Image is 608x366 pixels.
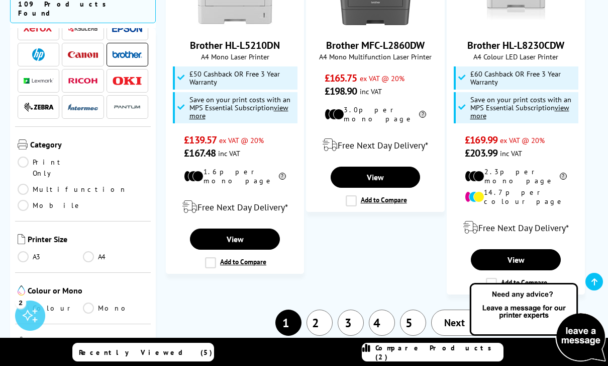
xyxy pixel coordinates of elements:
[32,48,45,61] img: HP
[18,337,32,348] img: Technology
[467,39,564,52] a: Brother HL-L8230CDW
[331,167,421,188] a: View
[338,21,413,31] a: Brother MFC-L2860DW
[79,348,213,357] span: Recently Viewed (5)
[369,310,395,336] a: 4
[112,25,142,32] img: Epson
[171,52,298,61] span: A4 Mono Laser Printer
[184,147,216,160] span: £167.48
[312,52,439,61] span: A4 Mono Multifunction Laser Printer
[500,135,545,145] span: ex VAT @ 20%
[471,249,561,270] a: View
[18,234,25,244] img: Printer Size
[444,316,465,329] span: Next
[18,184,127,195] a: Multifunction
[325,85,357,98] span: £198.90
[312,131,439,159] div: modal_delivery
[325,105,427,123] li: 3.0p per mono page
[18,200,83,211] a: Mobile
[18,157,83,179] a: Print Only
[72,343,214,361] a: Recently Viewed (5)
[83,303,148,314] a: Mono
[112,22,142,35] a: Epson
[68,22,98,35] a: Kyocera
[465,188,567,206] li: 14.7p per colour page
[24,25,54,32] img: Xerox
[68,48,98,61] a: Canon
[112,48,142,61] a: Brother
[30,139,148,152] span: Category
[375,343,503,361] span: Compare Products (2)
[112,51,142,58] img: Brother
[18,139,28,150] img: Category
[24,102,54,112] img: Zebra
[205,257,266,268] label: Add to Compare
[470,70,576,86] span: £60 Cashback OR Free 3 Year Warranty
[218,149,240,158] span: inc VAT
[470,95,571,120] span: Save on your print costs with an MPS Essential Subscription
[360,74,404,83] span: ex VAT @ 20%
[452,213,579,242] div: modal_delivery
[362,343,503,361] a: Compare Products (2)
[83,251,148,262] a: A4
[360,87,382,96] span: inc VAT
[452,52,579,61] span: A4 Colour LED Laser Printer
[190,39,280,52] a: Brother HL-L5210DN
[112,101,142,113] img: Pantum
[18,251,83,262] a: A3
[189,70,295,86] span: £50 Cashback OR Free 3 Year Warranty
[465,167,567,185] li: 2.3p per mono page
[346,195,407,206] label: Add to Compare
[219,135,264,145] span: ex VAT @ 20%
[68,25,98,32] img: Kyocera
[338,310,364,336] a: 3
[28,234,148,246] span: Printer Size
[68,101,98,113] a: Intermec
[470,103,569,120] u: view more
[465,133,497,147] span: £169.99
[486,278,547,289] label: Add to Compare
[171,193,298,221] div: modal_delivery
[184,133,217,147] span: £139.57
[68,104,98,111] img: Intermec
[18,285,25,296] img: Colour or Mono
[24,101,54,113] a: Zebra
[400,310,426,336] a: 5
[189,95,290,120] span: Save on your print costs with an MPS Essential Subscription
[112,75,142,87] a: OKI
[325,71,357,85] span: £165.75
[35,337,148,350] span: Technology
[28,285,148,298] span: Colour or Mono
[24,75,54,87] a: Lexmark
[18,303,83,314] a: Colour
[465,147,497,160] span: £203.99
[68,51,98,58] img: Canon
[326,39,425,52] a: Brother MFC-L2860DW
[190,229,280,250] a: View
[68,78,98,84] img: Ricoh
[189,103,288,120] u: view more
[68,75,98,87] a: Ricoh
[184,167,286,185] li: 1.6p per mono page
[500,149,522,158] span: inc VAT
[24,78,54,84] img: Lexmark
[478,21,554,31] a: Brother HL-L8230CDW
[307,310,333,336] a: 2
[15,297,26,308] div: 2
[112,77,142,85] img: OKI
[431,310,488,336] a: Next
[467,281,608,364] img: Open Live Chat window
[24,22,54,35] a: Xerox
[197,21,273,31] a: Brother HL-L5210DN
[24,48,54,61] a: HP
